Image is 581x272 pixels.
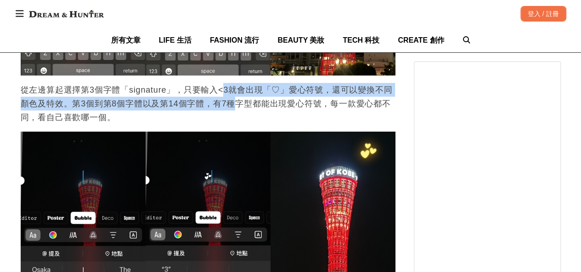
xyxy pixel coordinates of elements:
a: BEAUTY 美妝 [277,28,324,52]
span: BEAUTY 美妝 [277,36,324,44]
span: TECH 科技 [343,36,379,44]
span: 所有文章 [111,36,141,44]
a: FASHION 流行 [210,28,259,52]
a: 所有文章 [111,28,141,52]
div: 登入 / 註冊 [520,6,566,22]
a: CREATE 創作 [398,28,444,52]
a: TECH 科技 [343,28,379,52]
span: LIFE 生活 [159,36,192,44]
span: CREATE 創作 [398,36,444,44]
a: LIFE 生活 [159,28,192,52]
span: FASHION 流行 [210,36,259,44]
img: Dream & Hunter [24,6,108,22]
p: 從左邊算起選擇第3個字體「signature」，只要輸入<3就會出現「♡」愛心符號，還可以變換不同顏色及特效。第3個到第8個字體以及第14個字體，有7種字型都能出現愛心符號，每一款愛心都不同，看... [21,83,395,124]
